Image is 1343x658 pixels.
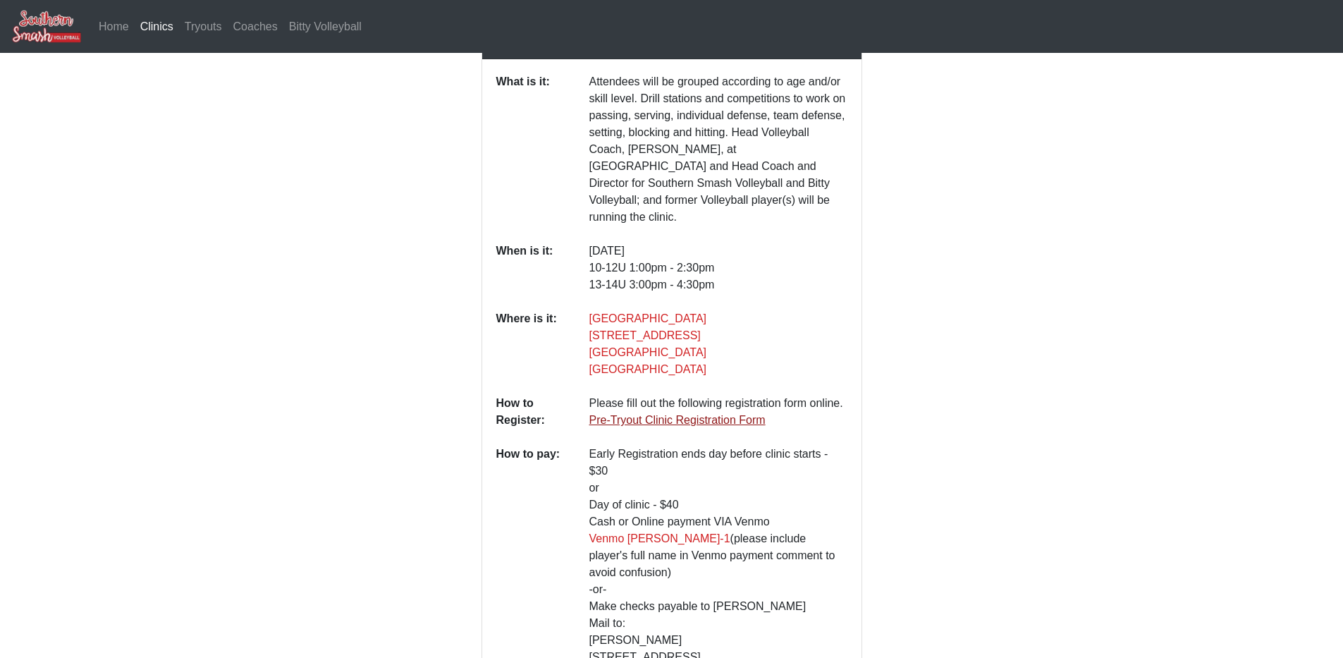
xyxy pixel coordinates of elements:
dt: Where is it: [486,310,579,395]
dt: What is it: [486,73,579,243]
dt: When is it: [486,243,579,310]
p: Please fill out the following registration form online. [589,395,847,429]
p: [DATE] 10-12U 1:00pm - 2:30pm 13-14U 3:00pm - 4:30pm [589,243,847,293]
a: Tryouts [179,13,228,41]
a: Clinics [135,13,179,41]
a: Bitty Volleyball [283,13,367,41]
a: Coaches [228,13,283,41]
a: Venmo [PERSON_NAME]-1 [589,532,730,544]
img: Southern Smash Volleyball [11,9,82,44]
a: [GEOGRAPHIC_DATA][STREET_ADDRESS][GEOGRAPHIC_DATA][GEOGRAPHIC_DATA] [589,312,707,375]
p: Attendees will be grouped according to age and/or skill level. Drill stations and competitions to... [589,73,847,226]
dt: How to Register: [486,395,579,446]
a: Home [93,13,135,41]
a: Pre-Tryout Clinic Registration Form [589,414,766,426]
